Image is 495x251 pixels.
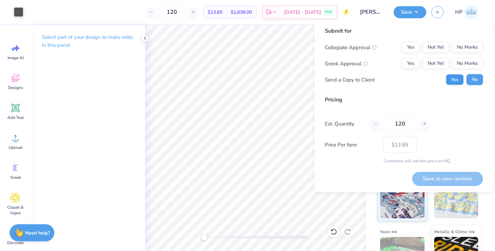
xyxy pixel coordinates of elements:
div: Submit for [325,27,483,35]
span: [DATE] - [DATE] [284,9,321,16]
strong: Need help? [25,230,50,236]
img: Puff Ink [434,184,478,218]
div: Pricing [325,96,483,104]
button: No Marks [452,58,483,69]
span: Clipart & logos [4,205,27,216]
span: Decorate [7,240,24,245]
button: No Marks [452,42,483,53]
span: Free [325,10,332,14]
div: Greek Approval [325,59,368,67]
span: Upload [9,145,22,150]
label: Price Per Item [325,141,378,149]
span: $13.65 [208,9,222,16]
input: – – [158,6,185,18]
input: – – [383,116,417,132]
p: Select part of your design to make edits in this panel [42,33,134,49]
span: HP [455,8,463,16]
span: Metallic & Glitter Ink [434,228,475,235]
button: No [466,74,483,85]
div: Accessibility label [201,234,208,241]
span: Neon Ink [380,228,397,235]
img: Hannah Pettit [464,5,478,19]
div: Send a Copy to Client [325,76,375,84]
button: Yes [402,42,420,53]
label: Est. Quantity [325,120,366,128]
span: Image AI [8,55,24,61]
div: Collegiate Approval [325,43,377,51]
span: Greek [10,175,21,180]
button: Not Yet [422,58,449,69]
span: Designs [8,85,23,90]
div: Customers will see this price on HQ. [325,158,483,164]
button: Yes [402,58,420,69]
img: Standard [380,184,425,218]
button: Not Yet [422,42,449,53]
a: HP [452,5,481,19]
input: Untitled Design [355,5,388,19]
span: Add Text [7,115,24,120]
span: $1,638.00 [231,9,252,16]
button: Save [394,6,426,18]
button: Yes [446,74,464,85]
